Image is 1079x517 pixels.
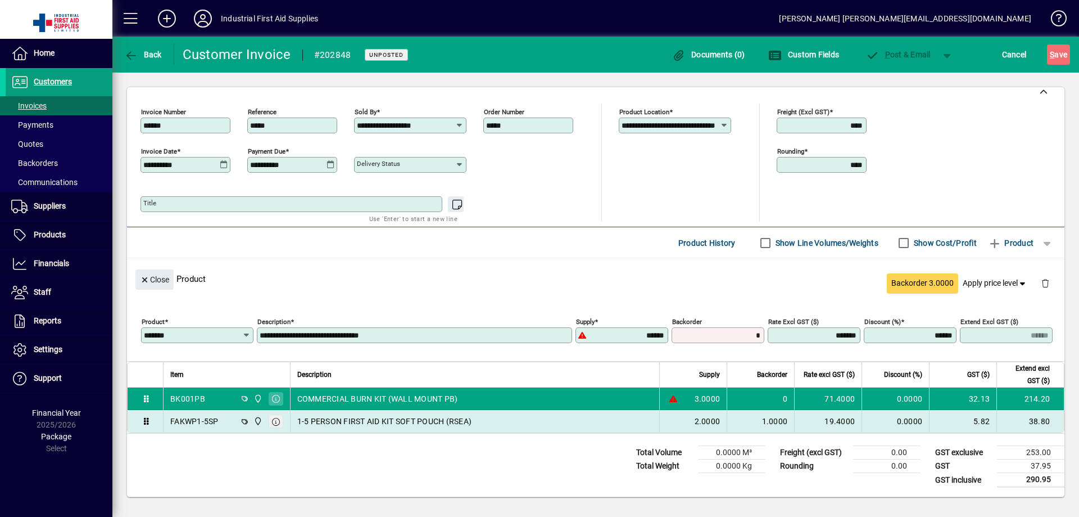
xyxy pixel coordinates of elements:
[484,108,524,116] mat-label: Order number
[251,415,264,428] span: INDUSTRIAL FIRST AID SUPPLIES LTD
[1042,2,1065,39] a: Knowledge Base
[860,44,936,65] button: Post & Email
[757,368,787,381] span: Backorder
[34,230,66,239] span: Products
[34,77,72,86] span: Customers
[112,44,174,65] app-page-header-button: Back
[887,273,958,294] button: Backorder 3.0000
[768,318,819,326] mat-label: Rate excl GST ($)
[963,277,1028,289] span: Apply price level
[885,50,890,59] span: P
[297,368,332,381] span: Description
[183,46,291,64] div: Customer Invoice
[864,318,901,326] mat-label: Discount (%)
[862,410,929,433] td: 0.0000
[884,368,922,381] span: Discount (%)
[314,46,351,64] div: #202848
[678,234,736,252] span: Product History
[6,173,112,192] a: Communications
[765,44,842,65] button: Custom Fields
[631,460,698,473] td: Total Weight
[698,446,765,460] td: 0.0000 M³
[762,416,788,427] span: 1.0000
[999,44,1030,65] button: Cancel
[930,473,997,487] td: GST inclusive
[576,318,595,326] mat-label: Supply
[958,273,1032,294] button: Apply price level
[672,50,745,59] span: Documents (0)
[297,393,458,404] span: COMMERCIAL BURN KIT (WALL MOUNT PB)
[11,178,78,187] span: Communications
[135,269,174,290] button: Close
[248,147,285,155] mat-label: Payment due
[631,446,698,460] td: Total Volume
[185,8,221,29] button: Profile
[929,410,996,433] td: 5.82
[11,101,47,110] span: Invoices
[34,316,61,325] span: Reports
[698,460,765,473] td: 0.0000 Kg
[997,473,1064,487] td: 290.95
[768,50,839,59] span: Custom Fields
[149,8,185,29] button: Add
[34,201,66,210] span: Suppliers
[853,446,921,460] td: 0.00
[801,416,855,427] div: 19.4000
[997,446,1064,460] td: 253.00
[930,446,997,460] td: GST exclusive
[6,115,112,134] a: Payments
[6,278,112,307] a: Staff
[248,108,276,116] mat-label: Reference
[11,140,43,149] span: Quotes
[221,10,318,28] div: Industrial First Aid Supplies
[355,108,377,116] mat-label: Sold by
[960,318,1018,326] mat-label: Extend excl GST ($)
[865,50,931,59] span: ost & Email
[34,259,69,268] span: Financials
[11,120,53,129] span: Payments
[251,393,264,405] span: INDUSTRIAL FIRST AID SUPPLIES LTD
[774,460,853,473] td: Rounding
[862,388,929,410] td: 0.0000
[777,108,829,116] mat-label: Freight (excl GST)
[6,250,112,278] a: Financials
[777,147,804,155] mat-label: Rounding
[669,44,748,65] button: Documents (0)
[34,374,62,383] span: Support
[1047,44,1070,65] button: Save
[34,345,62,354] span: Settings
[170,416,219,427] div: FAKWP1-5SP
[779,10,1031,28] div: [PERSON_NAME] [PERSON_NAME][EMAIL_ADDRESS][DOMAIN_NAME]
[142,318,165,326] mat-label: Product
[143,199,156,207] mat-label: Title
[996,410,1064,433] td: 38.80
[127,258,1064,299] div: Product
[6,96,112,115] a: Invoices
[996,388,1064,410] td: 214.20
[6,221,112,249] a: Products
[1032,278,1059,288] app-page-header-button: Delete
[6,154,112,173] a: Backorders
[6,307,112,335] a: Reports
[783,393,787,404] span: 0
[1004,362,1050,387] span: Extend excl GST ($)
[124,50,162,59] span: Back
[6,192,112,221] a: Suppliers
[1002,46,1027,64] span: Cancel
[1050,46,1067,64] span: ave
[133,274,176,284] app-page-header-button: Close
[32,408,81,417] span: Financial Year
[695,393,720,404] span: 3.0000
[997,460,1064,473] td: 37.95
[1032,269,1059,296] button: Delete
[297,416,472,427] span: 1-5 PERSON FIRST AID KIT SOFT POUCH (RSEA)
[912,237,977,249] label: Show Cost/Profit
[804,368,855,381] span: Rate excl GST ($)
[140,271,169,289] span: Close
[672,318,702,326] mat-label: Backorder
[257,318,291,326] mat-label: Description
[41,432,71,441] span: Package
[930,460,997,473] td: GST
[774,446,853,460] td: Freight (excl GST)
[1050,50,1054,59] span: S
